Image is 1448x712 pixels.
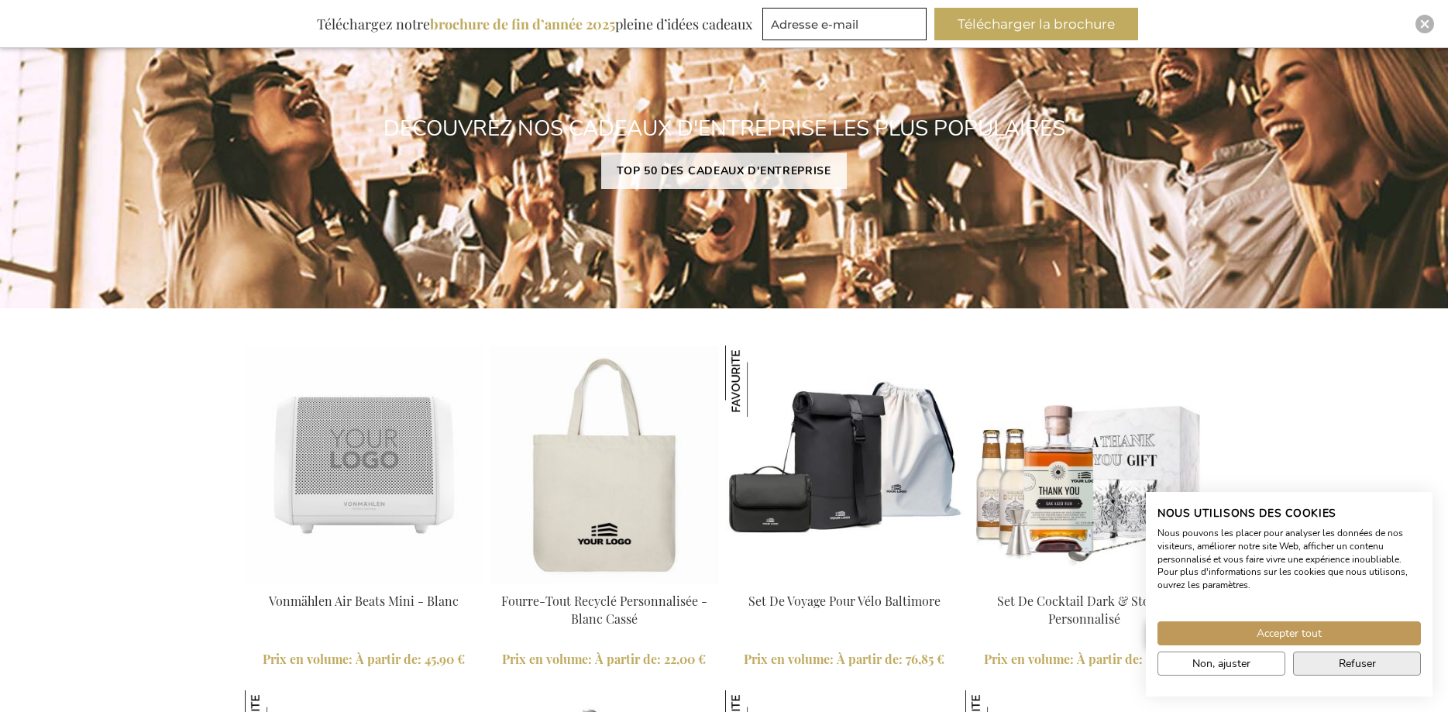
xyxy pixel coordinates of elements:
[485,573,724,588] a: Personalised Recycled Tote Bag - Off White
[906,651,944,667] span: 76,85 €
[725,573,964,588] a: Baltimore Bike Travel Set Set De Voyage Pour Vélo Baltimore
[430,15,615,33] b: brochure de fin d’année 2025
[1415,15,1434,33] div: Close
[965,346,1204,584] img: Personalised Dark & Stormy Cocktail Set
[965,573,1204,588] a: Personalised Dark & Stormy Cocktail Set
[595,651,661,667] span: À partir de
[984,651,1074,667] span: Prix en volume:
[356,651,421,667] span: À partir de
[1293,652,1421,676] button: Refuser tous les cookies
[1157,527,1421,592] p: Nous pouvons les placer pour analyser les données de nos visiteurs, améliorer notre site Web, aff...
[997,593,1172,627] a: Set De Cocktail Dark & Stormy Personnalisé
[748,593,941,609] a: Set De Voyage Pour Vélo Baltimore
[1257,625,1322,641] span: Accepter tout
[762,8,927,40] input: Adresse e-mail
[425,651,465,667] span: 45,90 €
[1339,655,1376,672] span: Refuser
[1157,507,1421,521] h2: Nous utilisons des cookies
[263,651,353,667] span: Prix en volume:
[1157,652,1285,676] button: Ajustez les préférences de cookie
[501,593,707,627] a: Fourre-Tout Recyclé Personnalisée - Blanc Cassé
[1077,651,1143,667] span: À partir de
[965,651,1204,669] a: Prix en volume: À partir de 46,10 €
[245,573,483,588] a: Vonmahlen Air Beats Mini
[1420,19,1429,29] img: Close
[837,651,903,667] span: À partir de
[725,346,964,584] img: Baltimore Bike Travel Set
[245,346,483,584] img: Vonmahlen Air Beats Mini
[485,346,724,584] img: Personalised Recycled Tote Bag - Off White
[310,8,759,40] div: Téléchargez notre pleine d’idées cadeaux
[1192,655,1250,672] span: Non, ajuster
[269,593,459,609] a: Vonmählen Air Beats Mini - Blanc
[664,651,706,667] span: 22,00 €
[725,346,796,417] img: Set De Voyage Pour Vélo Baltimore
[601,153,847,189] a: TOP 50 DES CADEAUX D'ENTREPRISE
[245,651,483,669] a: Prix en volume: À partir de 45,90 €
[762,8,931,45] form: marketing offers and promotions
[1157,621,1421,645] button: Accepter tous les cookies
[744,651,834,667] span: Prix en volume:
[502,651,592,667] span: Prix en volume:
[934,8,1138,40] button: Télécharger la brochure
[725,651,964,669] a: Prix en volume: À partir de 76,85 €
[485,651,724,669] a: Prix en volume: À partir de 22,00 €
